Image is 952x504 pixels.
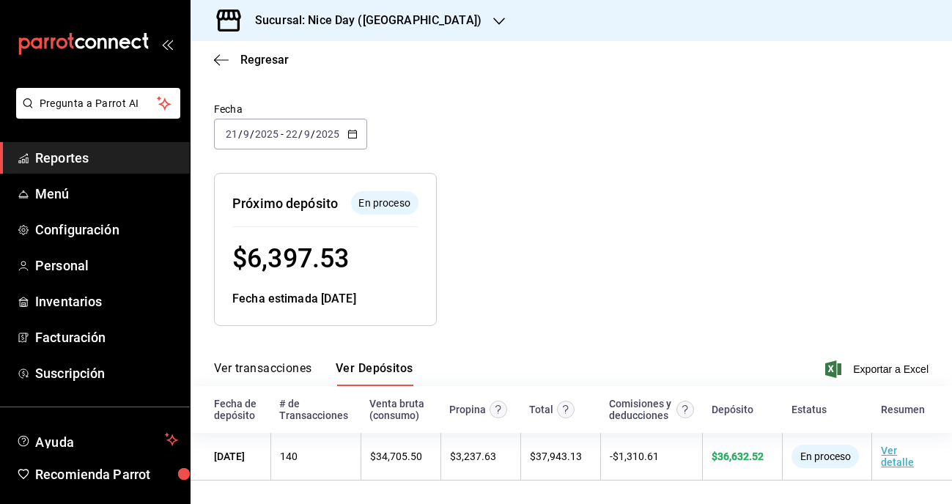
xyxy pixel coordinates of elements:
div: Estatus [792,404,827,415]
span: / [298,128,303,140]
span: $ 6,397.53 [232,243,349,274]
span: Regresar [240,53,289,67]
div: Total [529,404,553,415]
button: Exportar a Excel [828,360,929,378]
input: -- [225,128,238,140]
span: Inventarios [35,292,178,311]
span: / [238,128,243,140]
button: open_drawer_menu [161,38,173,50]
span: $ 3,237.63 [450,451,496,462]
svg: Contempla comisión de ventas y propinas, IVA, cancelaciones y devoluciones. [676,401,694,418]
a: Ver detalle [881,445,914,468]
span: Recomienda Parrot [35,464,178,484]
input: -- [243,128,250,140]
div: Resumen [881,404,925,415]
button: Regresar [214,53,289,67]
h3: Sucursal: Nice Day ([GEOGRAPHIC_DATA]) [243,12,481,29]
a: Pregunta a Parrot AI [10,106,180,122]
span: Pregunta a Parrot AI [40,96,158,111]
span: Personal [35,256,178,275]
span: Facturación [35,327,178,347]
td: [DATE] [191,433,270,481]
span: Suscripción [35,363,178,383]
span: Menú [35,184,178,204]
td: 140 [270,433,361,481]
input: ---- [254,128,279,140]
input: ---- [315,128,340,140]
div: Venta bruta (consumo) [369,398,432,421]
span: $ 37,943.13 [530,451,582,462]
span: Reportes [35,148,178,168]
button: Pregunta a Parrot AI [16,88,180,119]
label: Fecha [214,104,367,114]
span: En proceso [794,451,857,462]
div: El depósito aún no se ha enviado a tu cuenta bancaria. [792,445,859,468]
button: Ver Depósitos [336,361,413,386]
svg: Este monto equivale al total de la venta más otros abonos antes de aplicar comisión e IVA. [557,401,575,418]
div: Fecha de depósito [214,398,262,421]
div: # de Transacciones [279,398,352,421]
div: Depósito [712,404,753,415]
span: / [250,128,254,140]
span: - [281,128,284,140]
div: El depósito aún no se ha enviado a tu cuenta bancaria. [351,191,418,215]
div: navigation tabs [214,361,413,386]
div: Comisiones y deducciones [609,398,672,421]
span: Configuración [35,220,178,240]
span: - $ 1,310.61 [610,451,659,462]
div: Fecha estimada [DATE] [232,290,418,308]
div: Próximo depósito [232,193,338,213]
input: -- [285,128,298,140]
span: $ 34,705.50 [370,451,422,462]
svg: Las propinas mostradas excluyen toda configuración de retención. [490,401,507,418]
input: -- [303,128,311,140]
div: Propina [449,404,486,415]
span: En proceso [353,196,416,211]
span: / [311,128,315,140]
span: Ayuda [35,431,159,448]
span: $ 36,632.52 [712,451,764,462]
button: Ver transacciones [214,361,312,386]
